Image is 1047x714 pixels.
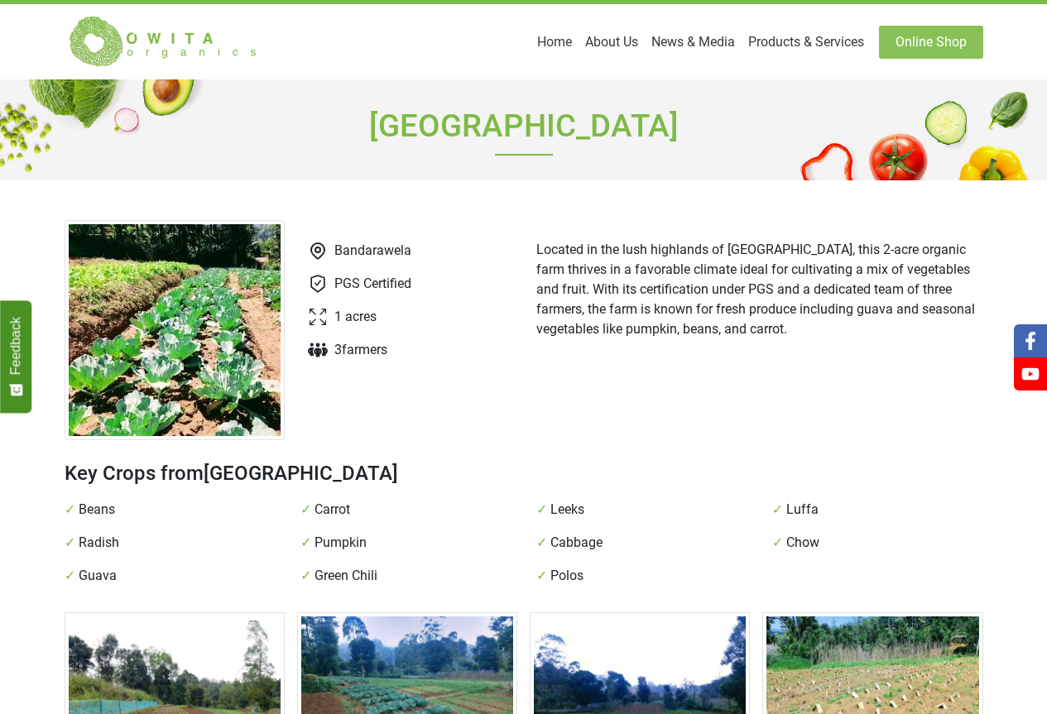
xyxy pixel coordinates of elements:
span: ✓ [300,566,311,586]
h1: [GEOGRAPHIC_DATA] [65,79,983,180]
span: ✓ [772,500,783,520]
span: Carrot [315,500,350,520]
span: ✓ [536,566,547,586]
span: Chow [786,533,819,553]
span: Radish [79,533,119,553]
li: 1 acres [301,307,411,327]
span: ✓ [536,500,547,520]
li: PGS Certified [301,274,411,294]
span: ✓ [300,500,311,520]
li: 3 farmer s [301,340,411,360]
span: Guava [79,566,117,586]
h2: Key Crops from [GEOGRAPHIC_DATA] [65,460,983,486]
span: ✓ [65,533,75,553]
span: Luffa [786,500,819,520]
span: Polos [550,566,584,586]
a: News & Media [645,26,742,59]
span: Green Chili [315,566,377,586]
span: ✓ [300,533,311,553]
p: Located in the lush highlands of [GEOGRAPHIC_DATA], this 2-acre organic farm thrives in a favorab... [536,240,983,339]
span: Cabbage [550,533,603,553]
a: Home [531,26,579,59]
span: ✓ [65,566,75,586]
span: Feedback [8,317,23,375]
li: Bandarawela [301,241,411,261]
a: Online Shop [879,26,983,59]
span: ✓ [536,533,547,553]
span: Pumpkin [315,533,367,553]
img: Owita Organics Logo [65,15,263,69]
a: About Us [579,26,645,59]
span: Beans [79,500,115,520]
span: ✓ [772,533,783,553]
span: Leeks [550,500,584,520]
a: Products & Services [742,26,871,59]
img: Farm at Bandarawela [65,220,285,440]
span: ✓ [65,500,75,520]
